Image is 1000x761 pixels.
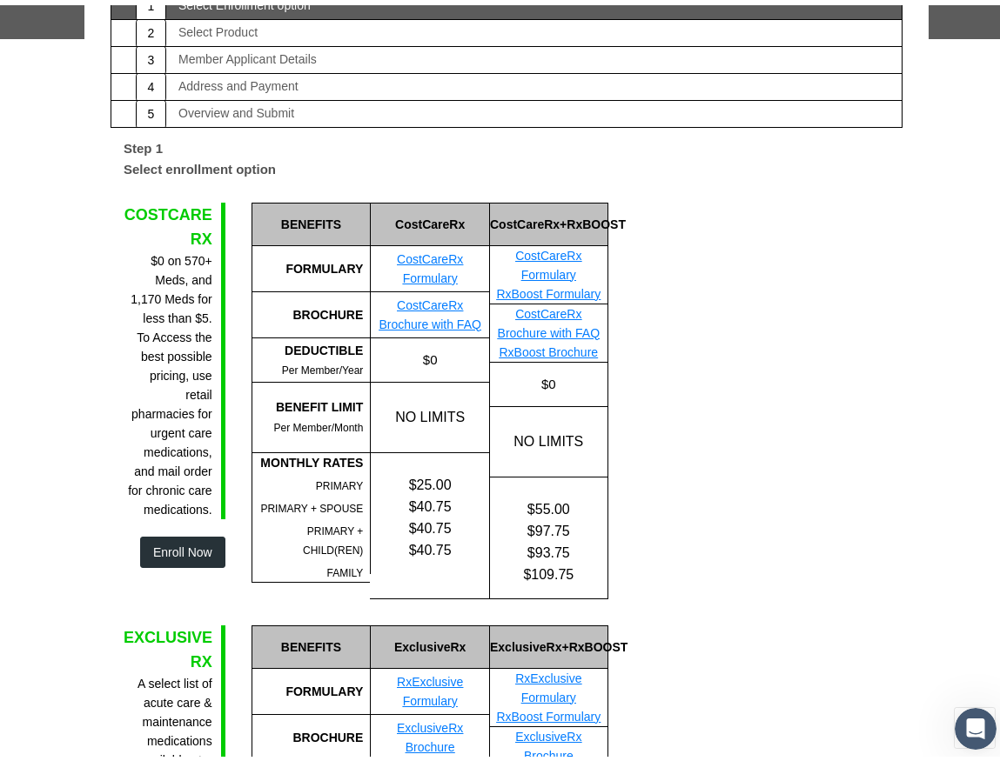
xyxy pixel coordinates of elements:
[178,48,317,60] div: Member Applicant Details
[489,357,607,401] div: $0
[397,247,463,280] a: CostCareRx Formulary
[136,94,166,124] div: 5
[252,710,371,756] div: BROCHURE
[955,703,997,744] iframe: Intercom live chat
[371,491,489,512] div: $40.75
[370,197,489,241] div: CostCareRx
[252,620,371,664] div: BENEFITS
[282,359,364,371] span: Per Member/Year
[252,197,371,241] div: BENEFITS
[370,620,489,664] div: ExclusiveRx
[303,520,363,551] span: PRIMARY + CHILD(REN)
[370,333,489,377] div: $0
[178,75,299,87] div: Address and Payment
[178,102,294,114] div: Overview and Submit
[124,620,212,670] div: EXCLUSIVE RX
[252,336,364,355] div: DEDUCTIBLE
[515,244,581,277] a: CostCareRx Formulary
[371,534,489,556] div: $40.75
[499,340,598,354] a: RxBoost Brochure
[252,392,364,411] div: BENEFIT LIMIT
[490,537,607,558] div: $93.75
[252,664,371,710] div: FORMULARY
[136,67,166,97] div: 4
[252,241,371,287] div: FORMULARY
[136,40,166,70] div: 3
[515,724,581,758] a: ExclusiveRx Brochure
[489,402,607,471] div: NO LIMITS
[397,716,463,749] a: ExclusiveRx Brochure
[496,282,601,296] a: RxBoost Formulary
[379,293,481,326] a: CostCareRx Brochure with FAQ
[124,197,212,247] div: COSTCARE RX
[252,448,364,467] div: MONTHLY RATES
[496,704,601,718] a: RxBoost Formulary
[111,127,176,154] label: Step 1
[260,497,363,510] span: PRIMARY + SPOUSE
[327,562,364,574] span: FAMILY
[371,512,489,534] div: $40.75
[498,302,601,335] a: CostCareRx Brochure with FAQ
[140,531,225,563] button: Enroll Now
[178,21,258,33] div: Select Product
[371,469,489,491] div: $25.00
[515,666,581,699] a: RxExclusive Formulary
[490,515,607,537] div: $97.75
[490,493,607,515] div: $55.00
[370,377,489,447] div: NO LIMITS
[111,154,289,180] label: Select enrollment option
[274,417,364,429] span: Per Member/Month
[489,620,607,664] div: ExclusiveRx+RxBOOST
[136,13,166,43] div: 2
[397,670,463,703] a: RxExclusive Formulary
[490,558,607,580] div: $109.75
[252,287,371,333] div: BROCHURE
[489,197,607,241] div: CostCareRx+RxBOOST
[124,246,212,514] div: $0 on 570+ Meds, and 1,170 Meds for less than $5. To Access the best possible pricing, use retail...
[316,475,363,487] span: PRIMARY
